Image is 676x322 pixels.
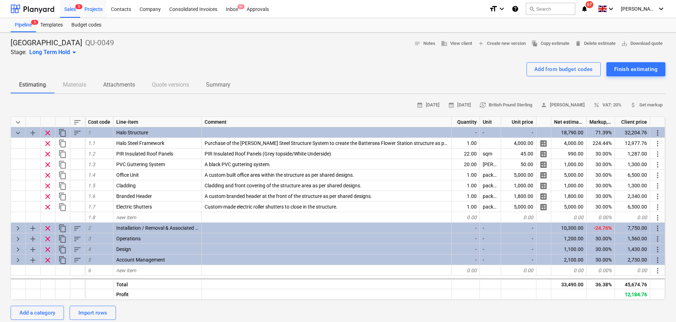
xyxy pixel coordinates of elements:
span: Manage detailed breakdown for the row [539,160,548,169]
span: Design [116,246,131,252]
div: 1,300.00 [615,180,650,191]
div: 4,000.00 [551,138,587,148]
div: 0.00% [587,265,615,276]
p: Estimating [19,81,46,89]
div: 0.00 [551,265,587,276]
div: package [480,170,501,180]
span: 3 [88,236,91,241]
iframe: Chat Widget [641,288,676,322]
div: 1,000.00 [501,180,536,191]
span: [DATE] [417,101,440,109]
span: Duplicate row [58,203,67,211]
i: keyboard_arrow_down [607,5,615,13]
span: More actions [653,129,662,137]
span: Electric Shutters [116,204,152,210]
p: QU-0049 [85,38,114,48]
a: Budget codes [67,18,106,32]
span: 5 [88,257,91,263]
span: 1.2 [88,151,95,157]
span: Installation / Removal & Associated Costs [116,225,208,231]
div: 45.00 [501,148,536,159]
span: Add sub category to row [29,224,37,233]
i: Knowledge base [512,5,519,13]
button: View client [438,38,475,49]
p: Stage: [11,48,27,57]
span: [PERSON_NAME] [621,6,656,12]
span: Duplicate category [58,256,67,264]
div: Pipeline [11,18,36,32]
div: 1,430.00 [615,244,650,254]
div: 5,000.00 [501,170,536,180]
span: Duplicate row [58,171,67,180]
span: Duplicate category [58,235,67,243]
span: search [529,6,535,12]
div: 1,300.00 [615,159,650,170]
div: Net estimated cost [551,117,587,127]
span: Remove row [43,150,52,158]
div: 1,800.00 [501,191,536,201]
div: package [480,201,501,212]
div: Add a category [19,308,55,317]
span: new item [116,268,136,273]
span: 67 [586,1,593,8]
div: - [452,244,480,254]
span: 1.7 [88,204,95,210]
span: Delete estimate [575,40,616,48]
span: Cladding and front covering of the structure area as per shared designs. [205,183,361,188]
div: Markup, % [587,117,615,127]
button: Add from budget codes [527,62,601,76]
p: Summary [206,81,230,89]
i: keyboard_arrow_down [657,5,665,13]
span: 9+ [237,4,245,9]
a: Templates [36,18,67,32]
span: Expand category [14,256,22,264]
span: Remove row [43,235,52,243]
div: 5,000.00 [501,201,536,212]
span: new item [116,215,136,220]
span: Copy estimate [531,40,569,48]
span: file_copy [531,40,538,47]
div: 45,674.76 [615,279,650,289]
div: - [452,127,480,138]
span: Sort rows within category [73,129,82,137]
div: 1.00 [452,180,480,191]
div: 6,500.00 [615,170,650,180]
div: 0.00 [501,265,536,276]
span: Expand category [14,235,22,243]
div: 2,100.00 [551,254,587,265]
div: 10,300.00 [551,223,587,233]
span: More actions [653,256,662,264]
button: Delete estimate [572,38,618,49]
div: 30.00% [587,254,615,265]
button: Search [526,3,575,15]
div: 20.00 [452,159,480,170]
span: Add sub category to row [29,129,37,137]
div: 1,000.00 [551,180,587,191]
a: Pipeline5 [11,18,36,32]
span: calendar_month [448,102,454,108]
div: -24.76% [587,223,615,233]
span: A custom built office area within the structure as per shared designs. [205,172,354,178]
div: package [480,180,501,191]
span: Duplicate row [58,182,67,190]
span: 1.1 [88,140,95,146]
div: Total [113,279,202,289]
button: [DATE] [414,100,442,111]
span: [PERSON_NAME] [541,101,585,109]
span: More actions [653,267,662,275]
div: [PERSON_NAME] [480,159,501,170]
span: Add sub category to row [29,256,37,264]
span: Duplicate category [58,129,67,137]
div: 0.00 [452,265,480,276]
div: 1,560.00 [615,233,650,244]
div: - [501,223,536,233]
span: save_alt [621,40,628,47]
span: Collapse all categories [14,118,22,127]
span: Custom-made electric roller shutters to close in the structure. [205,204,337,210]
div: 1.00 [452,138,480,148]
span: currency_exchange [480,102,486,108]
p: [GEOGRAPHIC_DATA] [11,38,82,48]
span: Duplicate row [58,139,67,148]
span: Remove row [43,139,52,148]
